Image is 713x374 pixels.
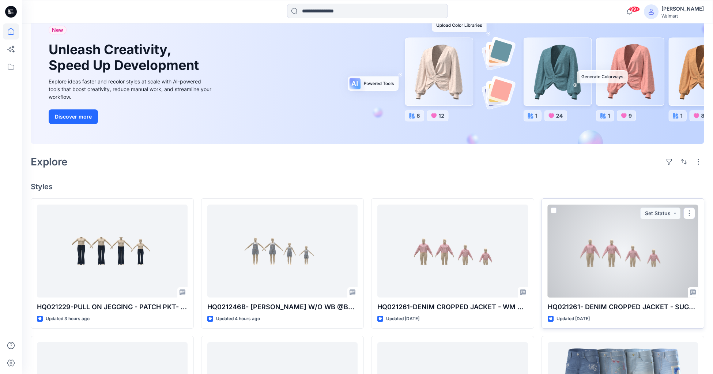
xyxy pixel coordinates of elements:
span: 99+ [629,6,640,12]
div: [PERSON_NAME] [661,4,704,13]
p: HQ021229-PULL ON JEGGING - PATCH PKT- PLUS NESTED [37,302,188,312]
a: HQ021246B- SHORTALL W/O WB @BACK- NESTED [207,205,358,297]
span: New [52,26,63,34]
a: HQ021261-DENIM CROPPED JACKET - WM REG - NESTED [377,205,528,297]
div: Explore ideas faster and recolor styles at scale with AI-powered tools that boost creativity, red... [49,78,213,101]
p: HQ021261- DENIM CROPPED JACKET - SUGGESTION REG - NESTED [548,302,698,312]
h2: Explore [31,156,68,168]
a: HQ021229-PULL ON JEGGING - PATCH PKT- PLUS NESTED [37,205,188,297]
p: Updated 4 hours ago [216,315,260,323]
button: Discover more [49,109,98,124]
h4: Styles [31,182,704,191]
p: Updated [DATE] [386,315,419,323]
p: HQ021261-DENIM CROPPED JACKET - WM REG - NESTED [377,302,528,312]
a: HQ021261- DENIM CROPPED JACKET - SUGGESTION REG - NESTED [548,205,698,297]
p: Updated 3 hours ago [46,315,90,323]
svg: avatar [648,9,654,15]
p: HQ021246B- [PERSON_NAME] W/O WB @BACK- NESTED [207,302,358,312]
p: Updated [DATE] [557,315,590,323]
div: Walmart [661,13,704,19]
a: Discover more [49,109,213,124]
h1: Unleash Creativity, Speed Up Development [49,42,202,73]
